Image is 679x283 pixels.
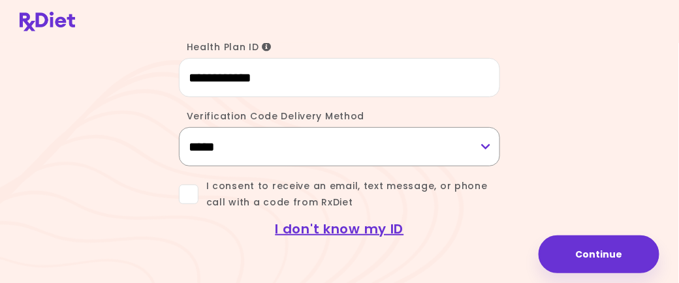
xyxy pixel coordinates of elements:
[187,40,272,53] span: Health Plan ID
[20,12,75,31] img: RxDiet
[262,42,272,52] i: Info
[276,220,404,238] a: I don't know my ID
[539,235,659,273] button: Continue
[179,110,365,123] label: Verification Code Delivery Method
[198,178,501,211] span: I consent to receive an email, text message, or phone call with a code from RxDiet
